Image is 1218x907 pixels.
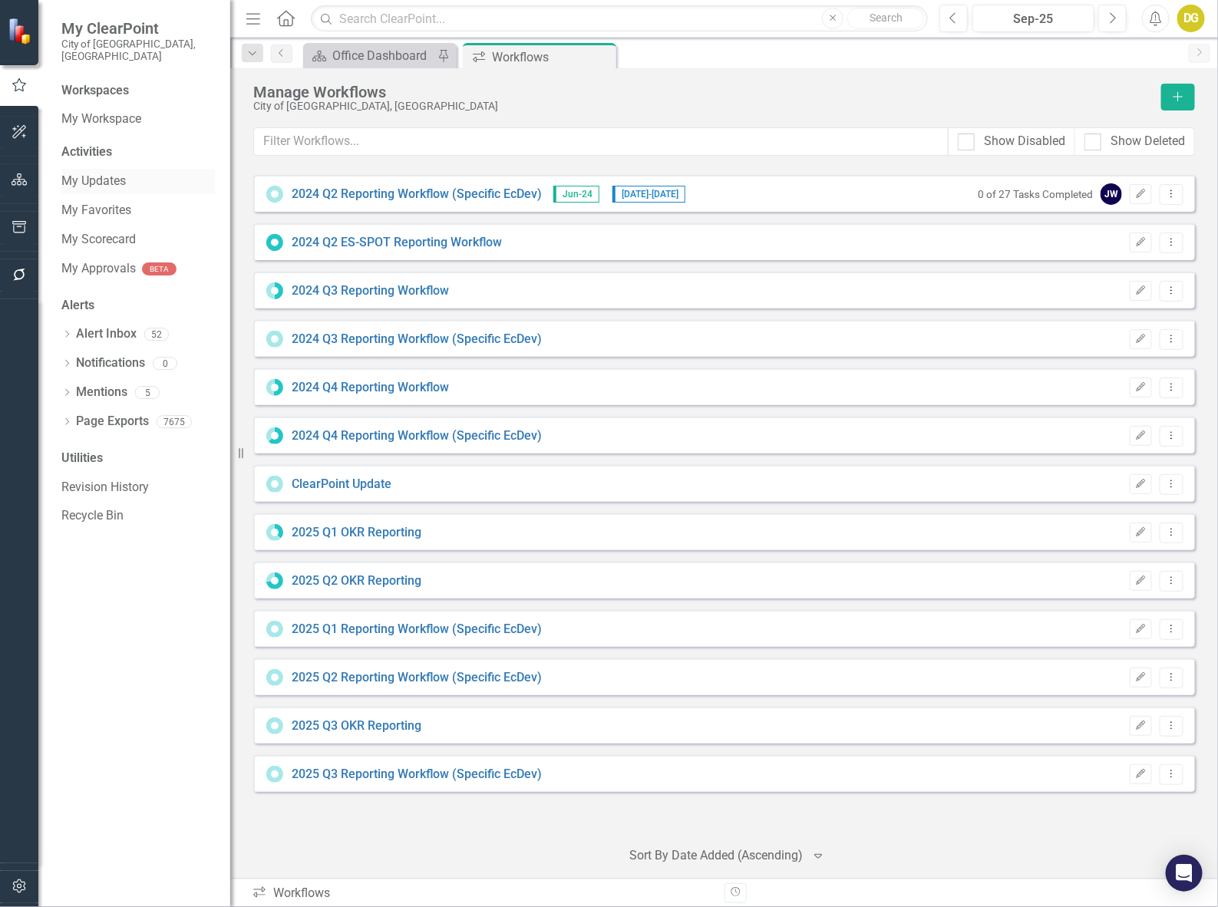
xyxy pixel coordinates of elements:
div: Show Deleted [1111,133,1185,150]
button: DG [1177,5,1205,32]
span: Search [870,12,903,24]
div: Activities [61,143,215,161]
a: 2025 Q3 OKR Reporting [292,717,421,735]
span: Jun-24 [553,186,599,203]
a: Office Dashboard [307,46,434,65]
a: Recycle Bin [61,507,215,525]
a: My Updates [61,173,215,190]
a: Page Exports [76,413,149,430]
a: Mentions [76,384,127,401]
div: Show Disabled [984,133,1065,150]
a: 2024 Q4 Reporting Workflow [292,379,449,397]
div: 0 [153,357,177,370]
div: Sep-25 [978,10,1089,28]
div: 7675 [157,415,192,428]
button: Sep-25 [972,5,1094,32]
div: Alerts [61,297,215,315]
small: City of [GEOGRAPHIC_DATA], [GEOGRAPHIC_DATA] [61,38,215,63]
a: 2025 Q1 Reporting Workflow (Specific EcDev) [292,621,542,638]
small: 0 of 27 Tasks Completed [978,188,1093,200]
div: 5 [135,386,160,399]
div: BETA [142,262,177,275]
div: City of [GEOGRAPHIC_DATA], [GEOGRAPHIC_DATA] [253,101,1154,112]
span: [DATE] - [DATE] [612,186,685,203]
div: Office Dashboard [332,46,434,65]
a: My Workspace [61,110,215,128]
div: Workflows [492,48,612,67]
a: Revision History [61,479,215,496]
span: My ClearPoint [61,19,215,38]
a: My Favorites [61,202,215,219]
input: Filter Workflows... [253,127,949,156]
div: Utilities [61,450,215,467]
input: Search ClearPoint... [311,5,928,32]
div: 52 [144,328,169,341]
div: Workspaces [61,82,129,100]
a: My Scorecard [61,231,215,249]
a: 2025 Q2 OKR Reporting [292,572,421,590]
div: Open Intercom Messenger [1166,855,1203,892]
a: 2024 Q2 Reporting Workflow (Specific EcDev) [292,186,542,203]
a: Alert Inbox [76,325,137,343]
a: 2025 Q2 Reporting Workflow (Specific EcDev) [292,669,542,687]
img: ClearPoint Strategy [8,17,35,45]
a: 2024 Q3 Reporting Workflow (Specific EcDev) [292,331,542,348]
a: 2024 Q3 Reporting Workflow [292,282,449,300]
a: ClearPoint Update [292,476,391,493]
a: 2025 Q1 OKR Reporting [292,524,421,542]
a: My Approvals [61,260,136,278]
a: 2025 Q3 Reporting Workflow (Specific EcDev) [292,766,542,783]
a: 2024 Q4 Reporting Workflow (Specific EcDev) [292,427,542,445]
a: Notifications [76,355,145,372]
div: JW [1101,183,1122,205]
button: Search [847,8,924,29]
div: Manage Workflows [253,84,1154,101]
a: 2024 Q2 ES-SPOT Reporting Workflow [292,234,502,252]
div: Workflows [252,885,713,902]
